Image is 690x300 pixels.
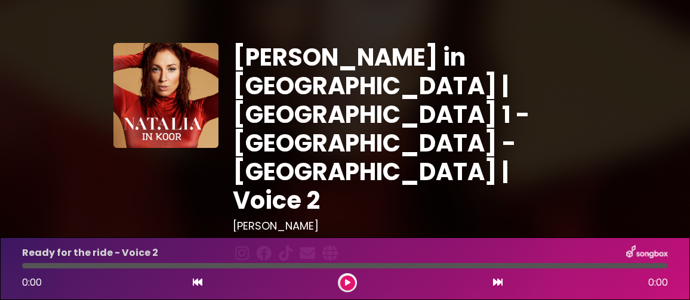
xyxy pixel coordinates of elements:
p: Ready for the ride - Voice 2 [22,246,158,260]
span: 0:00 [648,276,668,290]
h3: [PERSON_NAME] [233,219,577,233]
span: 0:00 [22,276,42,289]
h1: [PERSON_NAME] in [GEOGRAPHIC_DATA] | [GEOGRAPHIC_DATA] 1 - [GEOGRAPHIC_DATA] - [GEOGRAPHIC_DATA] ... [233,43,577,215]
img: songbox-logo-white.png [626,245,668,261]
img: YTVS25JmS9CLUqXqkEhs [113,43,218,148]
